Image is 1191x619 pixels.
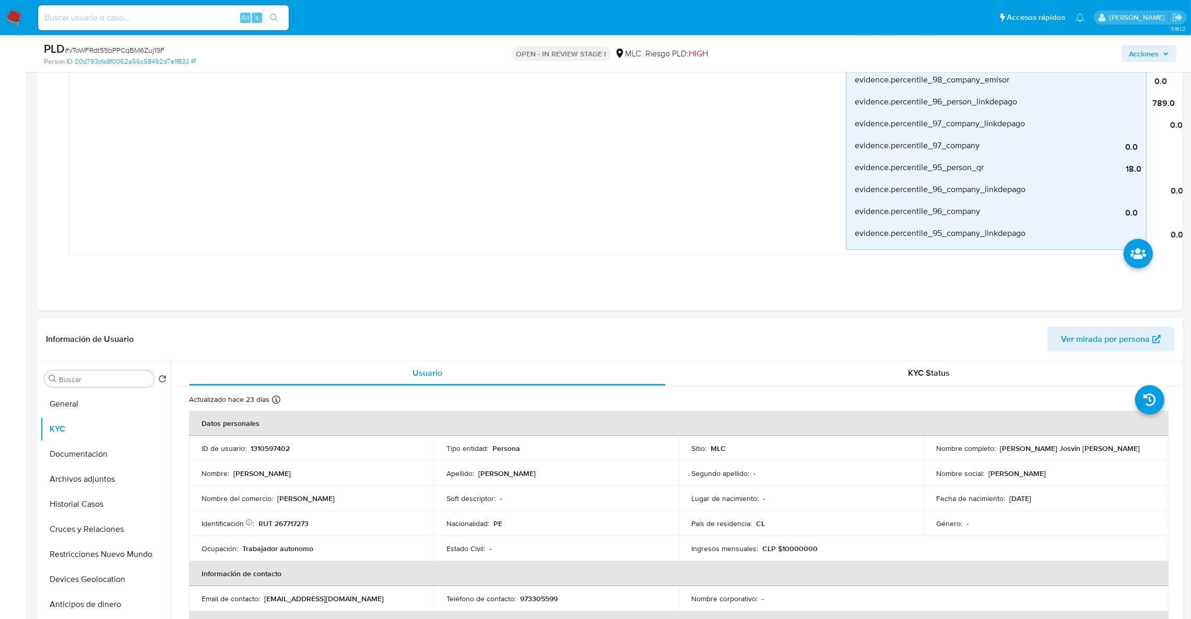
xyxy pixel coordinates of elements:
[1047,327,1174,352] button: Ver mirada por persona
[40,467,171,492] button: Archivos adjuntos
[988,469,1046,478] p: [PERSON_NAME]
[40,542,171,567] button: Restricciones Nuevo Mundo
[189,561,1169,586] th: Información de contacto
[189,395,269,404] p: Actualizado hace 23 días
[189,411,1169,436] th: Datos personales
[258,519,309,528] p: RUT 267717273
[202,594,260,603] p: Email de contacto :
[44,40,65,57] b: PLD
[691,444,706,453] p: Sitio :
[263,10,285,25] button: search-icon
[493,519,502,528] p: PE
[645,48,708,59] span: Riesgo PLD:
[446,544,485,553] p: Estado Civil :
[691,544,758,553] p: Ingresos mensuales :
[691,594,758,603] p: Nombre corporativo :
[936,469,984,478] p: Nombre social :
[202,494,273,503] p: Nombre del comercio :
[44,57,73,66] b: Person ID
[233,469,291,478] p: [PERSON_NAME]
[255,13,258,22] span: s
[202,469,229,478] p: Nombre :
[446,519,489,528] p: Nacionalidad :
[49,375,57,383] button: Buscar
[202,544,238,553] p: Ocupación :
[762,594,764,603] p: -
[756,519,765,528] p: CL
[1110,13,1169,22] p: agustina.godoy@mercadolibre.com
[691,469,749,478] p: Segundo apellido :
[241,13,250,22] span: Alt
[689,47,708,59] span: HIGH
[158,375,167,386] button: Volver al orden por defecto
[40,492,171,517] button: Historial Casos
[202,519,254,528] p: Identificación :
[40,517,171,542] button: Cruces y Relaciones
[936,519,962,528] p: Género :
[520,594,558,603] p: 973305599
[40,442,171,467] button: Documentación
[446,469,474,478] p: Apellido :
[251,444,290,453] p: 1310597402
[242,544,313,553] p: Trabajador autonomo
[1122,45,1176,62] button: Acciones
[691,494,759,503] p: Lugar de nacimiento :
[446,594,516,603] p: Teléfono de contacto :
[1000,444,1140,453] p: [PERSON_NAME] Josvin [PERSON_NAME]
[936,494,1005,503] p: Fecha de nacimiento :
[75,57,196,66] a: 00d793cfa8f0062a56c58492d7e1f833
[277,494,335,503] p: [PERSON_NAME]
[202,444,246,453] p: ID de usuario :
[1061,327,1150,352] span: Ver mirada por persona
[478,469,536,478] p: [PERSON_NAME]
[1129,45,1159,62] span: Acciones
[46,334,134,344] h1: Información de Usuario
[446,444,488,453] p: Tipo entidad :
[1172,12,1183,23] a: Salir
[512,46,610,61] p: OPEN - IN REVIEW STAGE I
[615,48,641,59] div: MLC
[492,444,520,453] p: Persona
[38,11,289,25] input: Buscar usuario o caso...
[65,45,164,55] span: # vToWFRdt55bPPCqBM6Zuj19F
[711,444,726,453] p: MLC
[59,375,150,384] input: Buscar
[489,544,491,553] p: -
[763,494,765,503] p: -
[40,416,171,442] button: KYC
[1007,12,1065,23] span: Accesos rápidos
[412,367,442,379] span: Usuario
[1171,25,1186,33] span: 3.161.2
[40,567,171,592] button: Devices Geolocation
[500,494,502,503] p: -
[909,367,950,379] span: KYC Status
[753,469,756,478] p: -
[936,444,996,453] p: Nombre completo :
[264,594,384,603] p: [EMAIL_ADDRESS][DOMAIN_NAME]
[40,592,171,617] button: Anticipos de dinero
[40,391,171,416] button: General
[762,544,818,553] p: CLP $10000000
[691,519,752,528] p: País de residencia :
[1009,494,1031,503] p: [DATE]
[1076,13,1084,22] a: Notificaciones
[446,494,496,503] p: Soft descriptor :
[966,519,969,528] p: -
